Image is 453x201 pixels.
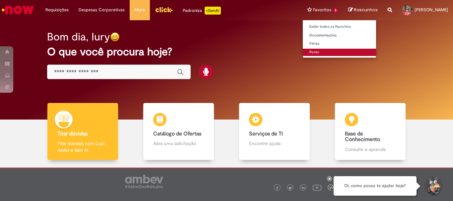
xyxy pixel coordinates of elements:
[322,103,418,160] a: Base de Conhecimento Consulte e aprenda
[334,176,417,196] div: Oi, como posso te ajudar hoje?
[313,7,331,13] span: Favoritos
[47,31,110,43] h2: Bom dia, Iury
[303,49,376,56] a: Ponto
[354,7,378,13] span: Rascunhos
[348,7,378,13] a: Rascunhos
[276,186,279,190] img: logo_footer_facebook.png
[135,7,145,13] span: More
[155,5,173,15] img: click_logo_yellow_360x200.png
[333,8,338,13] span: 3
[45,7,69,13] span: Requisições
[415,7,448,13] span: [PERSON_NAME]
[205,7,221,15] p: +GenAi
[1,3,35,17] img: ServiceNow
[35,103,131,160] a: Tirar dúvidas Tirar dúvidas com Lupi Assist e Gen Ai
[153,130,201,137] b: Catálogo de Ofertas
[57,130,88,137] b: Tirar dúvidas
[249,130,283,137] b: Serviços de TI
[303,32,376,39] a: Documentações
[79,7,125,13] span: Despesas Corporativas
[303,40,376,47] a: Férias
[110,32,120,42] img: happy-face.png
[328,184,334,190] img: logo_footer_workplace.png
[125,175,163,188] img: logo_footer_ambev_rotulo_gray.png
[289,186,292,190] img: logo_footer_twitter.png
[313,183,321,192] img: logo_footer_youtube.png
[183,7,221,15] div: Padroniza
[302,186,305,190] img: logo_footer_linkedin.png
[131,103,227,160] a: Catálogo de Ofertas Abra uma solicitação
[303,23,376,30] a: Exibir todos os Favoritos
[345,130,380,143] b: Base de Conhecimento
[57,140,108,153] p: Tirar dúvidas com Lupi Assist e Gen Ai
[153,140,204,147] p: Abra uma solicitação
[345,146,395,153] p: Consulte e aprenda
[47,46,406,58] h2: O que você procura hoje?
[302,20,376,58] ul: Favoritos
[249,140,299,147] p: Encontre ajuda
[227,103,322,160] a: Serviços de TI Encontre ajuda
[423,176,443,196] button: Iniciar Conversa de Suporte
